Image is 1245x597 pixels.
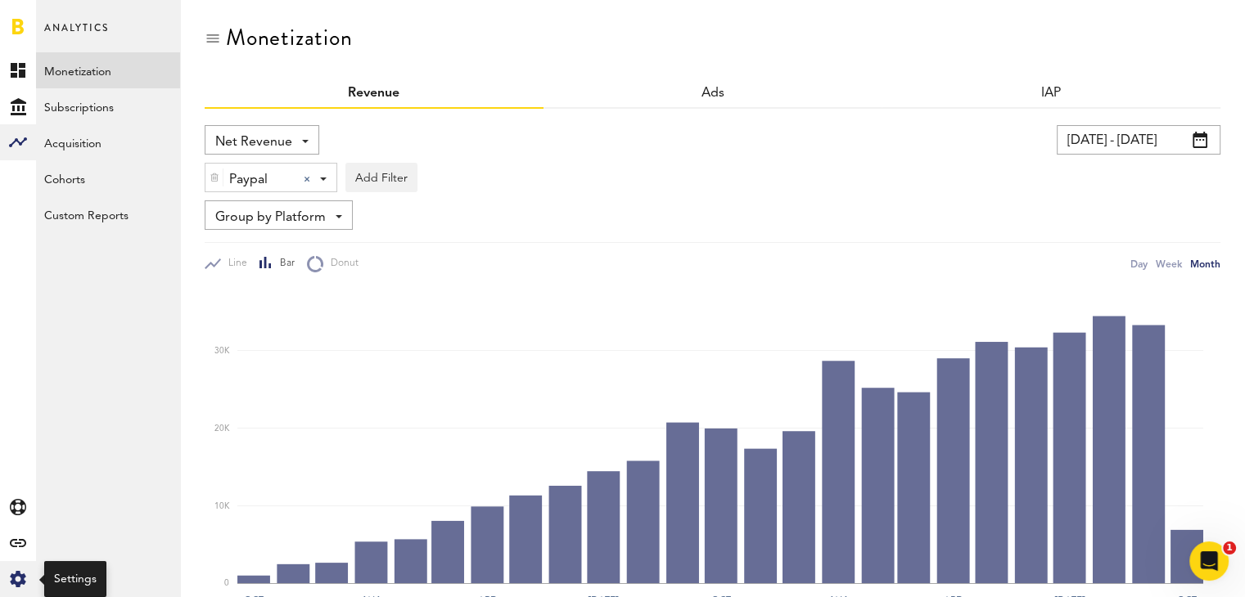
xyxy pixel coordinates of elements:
[221,257,247,271] span: Line
[210,172,219,183] img: trash_awesome_blue.svg
[214,502,230,510] text: 10K
[36,160,180,196] a: Cohorts
[224,579,229,587] text: 0
[44,18,109,52] span: Analytics
[304,176,310,182] div: Clear
[205,164,223,191] div: Delete
[323,257,359,271] span: Donut
[226,25,353,51] div: Monetization
[1190,255,1220,272] div: Month
[348,87,399,100] a: Revenue
[273,257,295,271] span: Bar
[701,87,724,100] span: Ads
[1189,541,1229,581] iframe: Intercom live chat
[36,196,180,232] a: Custom Reports
[345,163,417,192] button: Add Filter
[215,128,292,156] span: Net Revenue
[54,571,97,587] div: Settings
[1156,255,1182,272] div: Week
[1223,541,1236,554] span: 1
[1041,87,1061,100] a: IAP
[36,52,180,88] a: Monetization
[229,166,291,194] span: Paypal
[215,204,326,231] span: Group by Platform
[36,88,180,124] a: Subscriptions
[33,11,92,26] span: Support
[214,424,230,433] text: 20K
[1130,255,1148,272] div: Day
[214,347,230,355] text: 30K
[36,124,180,160] a: Acquisition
